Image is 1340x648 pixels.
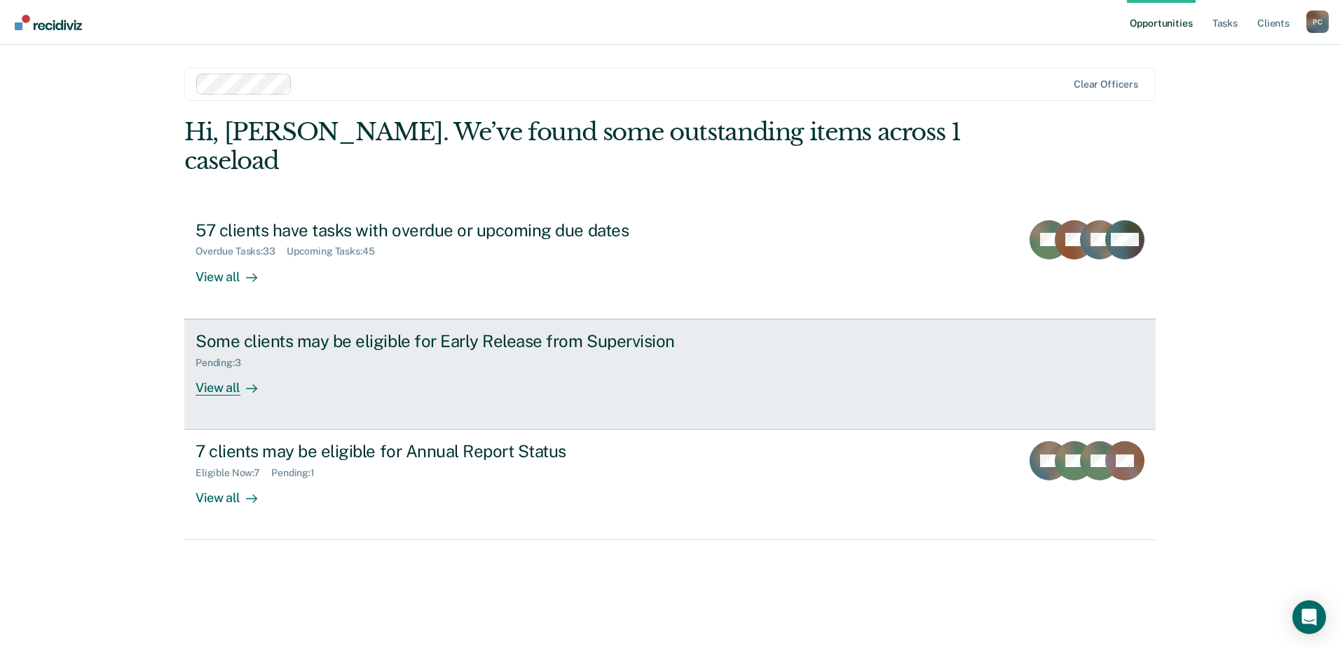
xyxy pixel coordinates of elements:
[196,331,688,351] div: Some clients may be eligible for Early Release from Supervision
[196,220,688,241] div: 57 clients have tasks with overdue or upcoming due dates
[184,319,1156,430] a: Some clients may be eligible for Early Release from SupervisionPending:3View all
[196,467,271,479] div: Eligible Now : 7
[196,245,287,257] div: Overdue Tasks : 33
[1074,79,1138,90] div: Clear officers
[1306,11,1329,33] div: P C
[1292,600,1326,634] div: Open Intercom Messenger
[196,368,274,396] div: View all
[184,209,1156,319] a: 57 clients have tasks with overdue or upcoming due datesOverdue Tasks:33Upcoming Tasks:45View all
[287,245,386,257] div: Upcoming Tasks : 45
[196,357,252,369] div: Pending : 3
[1306,11,1329,33] button: Profile dropdown button
[196,479,274,506] div: View all
[271,467,326,479] div: Pending : 1
[15,15,82,30] img: Recidiviz
[196,441,688,461] div: 7 clients may be eligible for Annual Report Status
[184,118,962,175] div: Hi, [PERSON_NAME]. We’ve found some outstanding items across 1 caseload
[184,430,1156,540] a: 7 clients may be eligible for Annual Report StatusEligible Now:7Pending:1View all
[196,257,274,285] div: View all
